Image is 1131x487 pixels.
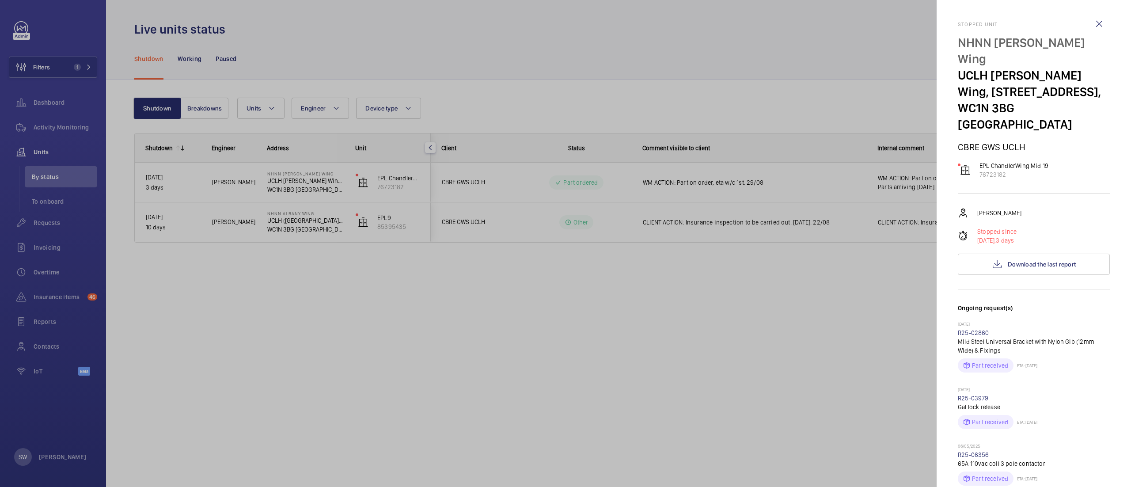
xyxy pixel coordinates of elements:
[958,395,989,402] a: R25-03979
[958,443,1110,450] p: 06/05/2025
[958,321,1110,328] p: [DATE]
[979,170,1048,179] p: 76723182
[958,403,1110,411] p: Gal lock release
[958,141,1110,152] p: CBRE GWS UCLH
[958,337,1110,355] p: Mild Steel Universal Bracket with Nylon Gib (12mm Wide) & Fixings
[958,329,989,336] a: R25-02860
[1013,476,1037,481] p: ETA: [DATE]
[977,236,1017,245] p: 3 days
[960,165,971,175] img: elevator.svg
[958,67,1110,100] p: UCLH [PERSON_NAME] Wing, [STREET_ADDRESS],
[972,361,1008,370] p: Part received
[958,100,1110,133] p: WC1N 3BG [GEOGRAPHIC_DATA]
[958,451,989,458] a: R25-06356
[1013,419,1037,425] p: ETA: [DATE]
[1008,261,1076,268] span: Download the last report
[958,304,1110,321] h3: Ongoing request(s)
[958,387,1110,394] p: [DATE]
[977,227,1017,236] p: Stopped since
[972,418,1008,426] p: Part received
[977,237,996,244] span: [DATE],
[977,209,1021,217] p: [PERSON_NAME]
[958,21,1110,27] h2: Stopped unit
[958,254,1110,275] button: Download the last report
[958,459,1110,468] p: 65A 110vac coil 3 pole contactor
[979,161,1048,170] p: EPL ChandlerWing Mid 19
[958,34,1110,67] p: NHNN [PERSON_NAME] Wing
[972,474,1008,483] p: Part received
[1013,363,1037,368] p: ETA: [DATE]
